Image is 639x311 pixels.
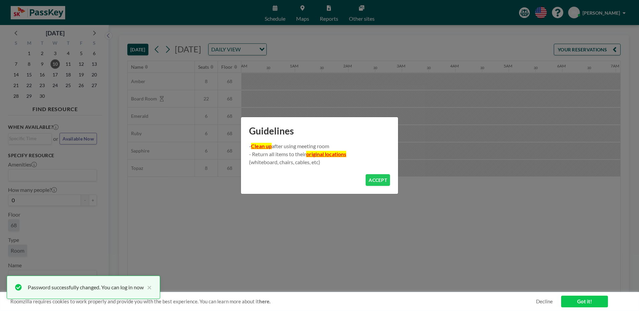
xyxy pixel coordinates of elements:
[249,142,390,150] p: - after using meeting room
[251,143,272,149] u: Clean up
[259,298,270,304] a: here.
[536,298,553,305] a: Decline
[144,283,152,291] button: close
[249,150,390,158] p: - Return all items to their
[249,158,390,166] p: ㅤ(whiteboard, chairs, cables, etc)
[366,174,390,186] button: ACCEPT
[10,298,536,305] span: Roomzilla requires cookies to work properly and provide you with the best experience. You can lea...
[241,117,398,142] h1: Guidelines
[28,283,144,291] div: Password successfully changed. You can log in now
[306,151,346,157] u: original locations
[561,296,608,307] a: Got it!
